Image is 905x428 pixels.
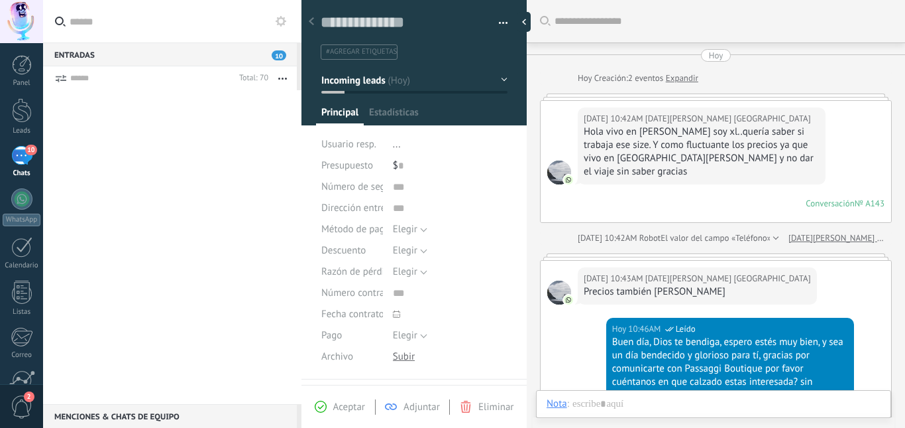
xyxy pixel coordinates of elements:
span: Robot [639,232,661,244]
div: Hoy [709,49,723,62]
div: [DATE] 10:42AM [584,112,645,125]
span: Número contrato [321,288,393,298]
button: Elegir [393,219,427,240]
span: Número de seguimiento [321,182,423,192]
div: Archivo [321,346,383,368]
span: Aceptar [333,401,365,413]
div: № A143 [855,198,884,209]
div: Calendario [3,261,41,270]
span: Pago [321,330,342,340]
div: Número de seguimiento [321,177,383,198]
span: Elegir [393,223,417,236]
button: Elegir [393,240,427,261]
div: Hoy [578,72,594,85]
span: Lucia De Los Angeles [645,112,811,125]
div: Panel [3,79,41,88]
span: Usuario resp. [321,138,376,151]
span: Lucia De Los Angeles [547,281,571,305]
span: 10 [25,145,36,155]
span: Fecha contrato [321,309,384,319]
span: Lucia De Los Angeles [645,272,811,285]
span: Estadísticas [369,106,419,125]
span: Lucia De Los Angeles [547,161,571,184]
a: [DATE][PERSON_NAME] [GEOGRAPHIC_DATA] [788,232,884,245]
span: Elegir [393,265,417,278]
span: Elegir [393,329,417,342]
div: Chats [3,169,41,178]
span: 2 eventos [628,72,663,85]
span: Archivo [321,352,353,362]
span: Descuento [321,246,366,255]
div: Razón de pérdida [321,261,383,283]
div: Correo [3,351,41,360]
div: Hola vivo en [PERSON_NAME] soy xl..quería saber si trabaja ese size. Y como fluctuante los precio... [584,125,820,178]
div: Descuento [321,240,383,261]
div: Dirección entrega [321,198,383,219]
div: Conversación [806,198,855,209]
button: Elegir [393,325,427,346]
div: Listas [3,308,41,317]
div: [DATE] 10:42AM [578,232,639,245]
span: Método de pago [321,224,390,234]
div: Entradas [43,42,297,66]
button: Elegir [393,261,427,283]
div: Leads [3,127,41,135]
div: Total: 70 [234,72,268,85]
div: Presupuesto [321,155,383,177]
span: ... [393,138,401,151]
span: Principal [321,106,358,125]
span: Adjuntar [403,401,440,413]
img: com.amocrm.amocrmwa.svg [564,295,573,305]
div: Método de pago [321,219,383,240]
div: Número contrato [321,283,383,304]
div: Menciones & Chats de equipo [43,404,297,428]
span: 2 [24,392,34,402]
div: Creación: [578,72,698,85]
img: com.amocrm.amocrmwa.svg [564,175,573,184]
span: Razón de pérdida [321,267,395,277]
div: $ [393,155,507,177]
div: Fecha contrato [321,304,383,325]
div: Usuario resp. [321,134,383,155]
span: Elegir [393,244,417,257]
div: Precios también [PERSON_NAME] [584,285,811,299]
span: Leído [676,322,696,336]
span: 10 [272,50,286,60]
div: [DATE] 10:43AM [584,272,645,285]
span: Presupuesto [321,159,373,172]
div: Ocultar [517,12,531,32]
div: Pago [321,325,383,346]
span: Eliminar [478,401,513,413]
span: #agregar etiquetas [326,47,397,56]
a: Expandir [666,72,698,85]
span: El valor del campo «Teléfono» [661,232,771,245]
span: Dirección entrega [321,203,396,213]
span: : [567,397,569,411]
div: Hoy 10:46AM [612,322,663,336]
div: WhatsApp [3,214,40,226]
